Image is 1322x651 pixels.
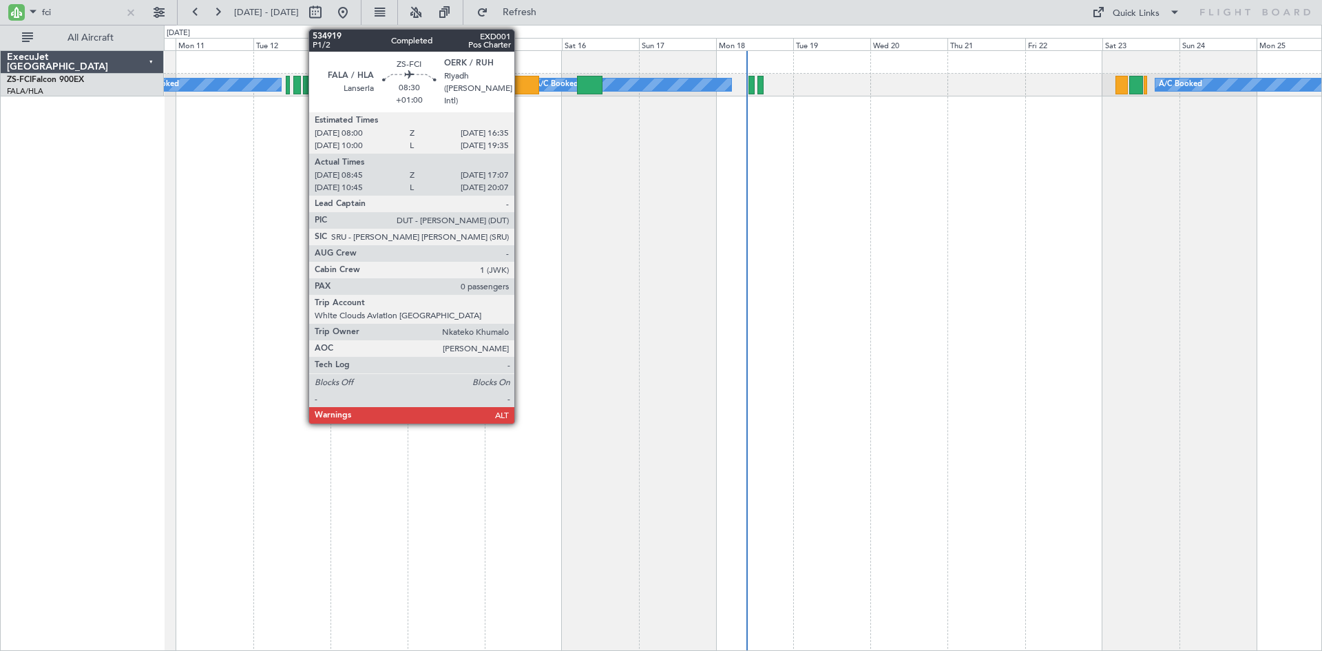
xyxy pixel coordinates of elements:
[1113,7,1160,21] div: Quick Links
[639,38,716,50] div: Sun 17
[947,38,1025,50] div: Thu 21
[1025,38,1102,50] div: Fri 22
[42,2,121,23] input: A/C (Reg. or Type)
[470,1,553,23] button: Refresh
[330,38,408,50] div: Wed 13
[1179,38,1257,50] div: Sun 24
[485,38,562,50] div: Fri 15
[7,76,32,84] span: ZS-FCI
[870,38,947,50] div: Wed 20
[535,74,578,95] div: A/C Booked
[36,33,145,43] span: All Aircraft
[1102,38,1179,50] div: Sat 23
[716,38,793,50] div: Mon 18
[15,27,149,49] button: All Aircraft
[7,86,43,96] a: FALA/HLA
[793,38,870,50] div: Tue 19
[1085,1,1187,23] button: Quick Links
[1159,74,1202,95] div: A/C Booked
[491,8,549,17] span: Refresh
[234,6,299,19] span: [DATE] - [DATE]
[167,28,190,39] div: [DATE]
[176,38,253,50] div: Mon 11
[408,38,485,50] div: Thu 14
[253,38,330,50] div: Tue 12
[7,76,84,84] a: ZS-FCIFalcon 900EX
[562,38,639,50] div: Sat 16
